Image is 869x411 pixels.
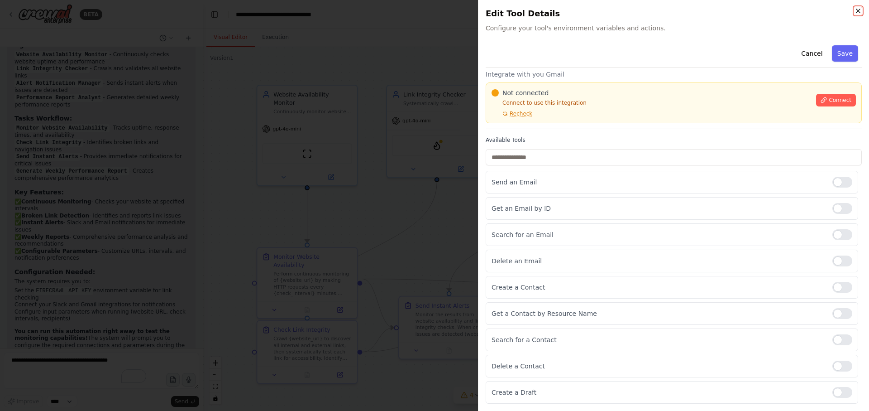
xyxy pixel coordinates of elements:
[816,94,856,106] button: Connect
[492,110,532,117] button: Recheck
[510,110,532,117] span: Recheck
[492,388,825,397] p: Create a Draft
[796,45,828,62] button: Cancel
[502,88,549,97] span: Not connected
[829,97,851,104] span: Connect
[492,309,825,318] p: Get a Contact by Resource Name
[486,136,862,144] label: Available Tools
[492,178,825,187] p: Send an Email
[492,230,825,239] p: Search for an Email
[492,335,825,344] p: Search for a Contact
[832,45,858,62] button: Save
[486,7,862,20] h2: Edit Tool Details
[492,256,825,266] p: Delete an Email
[492,362,825,371] p: Delete a Contact
[492,99,811,106] p: Connect to use this integration
[492,283,825,292] p: Create a Contact
[492,204,825,213] p: Get an Email by ID
[486,24,862,33] span: Configure your tool's environment variables and actions.
[486,70,862,79] p: Integrate with you Gmail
